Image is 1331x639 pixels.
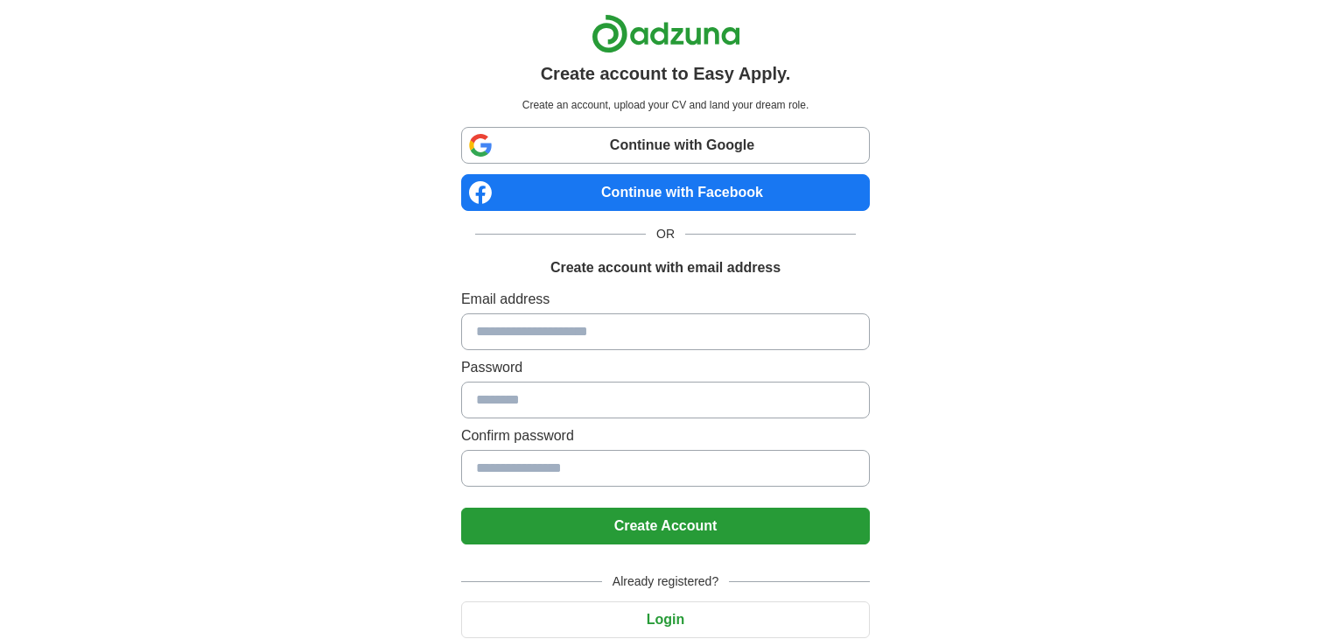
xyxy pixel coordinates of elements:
a: Login [461,612,870,627]
span: OR [646,225,685,243]
h1: Create account to Easy Apply. [541,60,791,87]
a: Continue with Google [461,127,870,164]
img: Adzuna logo [592,14,740,53]
button: Create Account [461,508,870,544]
label: Password [461,357,870,378]
a: Continue with Facebook [461,174,870,211]
span: Already registered? [602,572,729,591]
p: Create an account, upload your CV and land your dream role. [465,97,866,113]
label: Confirm password [461,425,870,446]
h1: Create account with email address [550,257,781,278]
button: Login [461,601,870,638]
label: Email address [461,289,870,310]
